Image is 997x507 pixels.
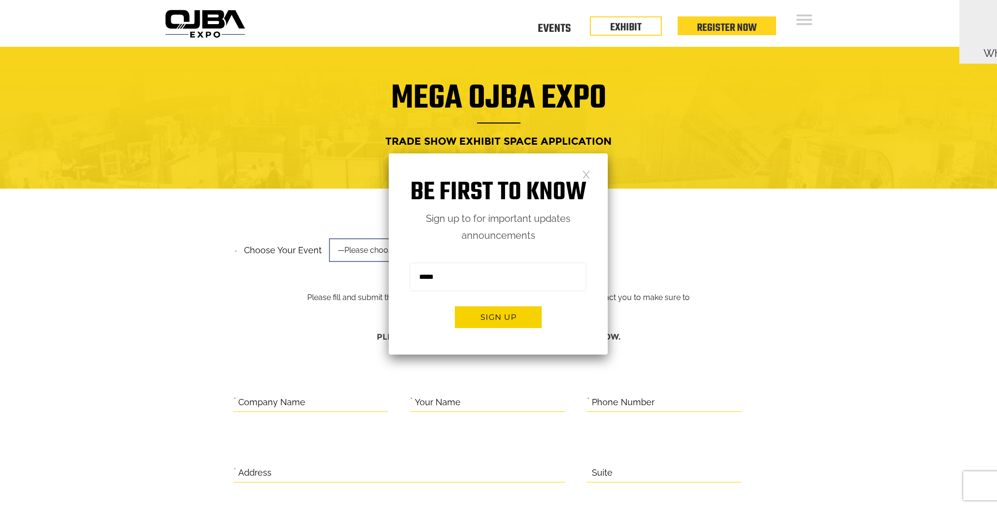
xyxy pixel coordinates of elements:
label: Address [238,466,272,480]
span: —Please choose an option— [329,238,464,262]
label: Suite [592,466,613,480]
a: Register Now [697,20,757,36]
h4: Trade Show Exhibit Space Application [168,132,829,150]
label: Company Name [238,395,305,410]
p: Sign up to for important updates announcements [389,210,608,244]
button: Sign up [455,306,542,328]
label: Choose your event [238,237,322,258]
a: EXHIBIT [610,19,642,36]
label: Phone Number [592,395,655,410]
h4: Please complete the required information below. [233,328,764,346]
label: Your Name [415,395,461,410]
h1: Mega OJBA Expo [168,85,829,123]
p: Please fill and submit the information below and one of our team members will contact you to make... [300,242,697,318]
h1: Be first to know [389,178,608,208]
a: Close [582,170,590,178]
